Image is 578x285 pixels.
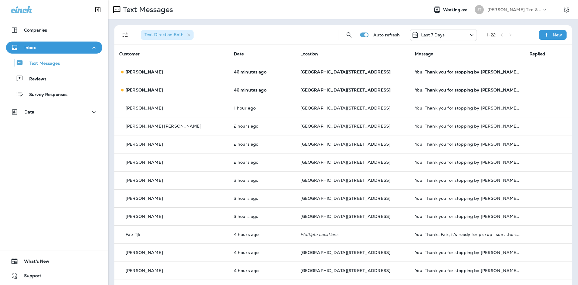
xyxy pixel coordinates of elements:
[234,232,291,237] p: Sep 19, 2025 11:35 AM
[234,214,291,219] p: Sep 19, 2025 11:58 AM
[300,105,391,111] span: [GEOGRAPHIC_DATA][STREET_ADDRESS]
[415,250,520,255] div: You: Thank you for stopping by Jensen Tire & Auto - South 144th Street. Please take 30 seconds to...
[126,178,163,183] p: [PERSON_NAME]
[126,196,163,201] p: [PERSON_NAME]
[6,42,102,54] button: Inbox
[24,28,47,33] p: Companies
[300,141,391,147] span: [GEOGRAPHIC_DATA][STREET_ADDRESS]
[300,250,391,255] span: [GEOGRAPHIC_DATA][STREET_ADDRESS]
[126,160,163,165] p: [PERSON_NAME]
[119,29,131,41] button: Filters
[126,142,163,147] p: [PERSON_NAME]
[141,30,194,40] div: Text Direction:Both
[234,160,291,165] p: Sep 19, 2025 12:58 PM
[234,106,291,110] p: Sep 19, 2025 01:59 PM
[300,123,391,129] span: [GEOGRAPHIC_DATA][STREET_ADDRESS]
[6,24,102,36] button: Companies
[18,259,49,266] span: What's New
[300,268,391,273] span: [GEOGRAPHIC_DATA][STREET_ADDRESS]
[475,5,484,14] div: JT
[415,232,520,237] div: You: Thanks Faiz, it's ready for pickup I sent the customer the pay link.
[300,232,406,237] p: Multiple Locations
[18,273,41,280] span: Support
[6,72,102,85] button: Reviews
[415,70,520,74] div: You: Thank you for stopping by Jensen Tire & Auto - South 144th Street. Please take 30 seconds to...
[89,4,106,16] button: Collapse Sidebar
[144,32,184,37] span: Text Direction : Both
[6,106,102,118] button: Data
[300,196,391,201] span: [GEOGRAPHIC_DATA][STREET_ADDRESS]
[23,61,60,67] p: Text Messages
[415,51,433,57] span: Message
[415,196,520,201] div: You: Thank you for stopping by Jensen Tire & Auto - South 144th Street. Please take 30 seconds to...
[126,88,163,92] p: [PERSON_NAME]
[415,178,520,183] div: You: Thank you for stopping by Jensen Tire & Auto - South 144th Street. Please take 30 seconds to...
[126,214,163,219] p: [PERSON_NAME]
[234,88,291,92] p: Sep 19, 2025 02:59 PM
[415,142,520,147] div: You: Thank you for stopping by Jensen Tire & Auto - South 144th Street. Please take 30 seconds to...
[119,51,140,57] span: Customer
[300,69,391,75] span: [GEOGRAPHIC_DATA][STREET_ADDRESS]
[234,250,291,255] p: Sep 19, 2025 10:58 AM
[234,178,291,183] p: Sep 19, 2025 11:58 AM
[126,250,163,255] p: [PERSON_NAME]
[415,106,520,110] div: You: Thank you for stopping by Jensen Tire & Auto - South 144th Street. Please take 30 seconds to...
[234,70,291,74] p: Sep 19, 2025 02:59 PM
[126,124,201,129] p: [PERSON_NAME] [PERSON_NAME]
[561,4,572,15] button: Settings
[24,45,36,50] p: Inbox
[6,270,102,282] button: Support
[415,160,520,165] div: You: Thank you for stopping by Jensen Tire & Auto - South 144th Street. Please take 30 seconds to...
[300,51,318,57] span: Location
[300,87,391,93] span: [GEOGRAPHIC_DATA][STREET_ADDRESS]
[415,88,520,92] div: You: Thank you for stopping by Jensen Tire & Auto - South 144th Street. Please take 30 seconds to...
[24,110,35,114] p: Data
[234,124,291,129] p: Sep 19, 2025 12:59 PM
[300,160,391,165] span: [GEOGRAPHIC_DATA][STREET_ADDRESS]
[23,92,67,98] p: Survey Responses
[487,33,496,37] div: 1 - 22
[23,76,46,82] p: Reviews
[553,33,562,37] p: New
[300,214,391,219] span: [GEOGRAPHIC_DATA][STREET_ADDRESS]
[6,88,102,101] button: Survey Responses
[126,70,163,74] p: [PERSON_NAME]
[234,51,244,57] span: Date
[487,7,542,12] p: [PERSON_NAME] Tire & Auto
[415,268,520,273] div: You: Thank you for stopping by Jensen Tire & Auto - South 144th Street. Please take 30 seconds to...
[443,7,469,12] span: Working as:
[126,268,163,273] p: [PERSON_NAME]
[300,178,391,183] span: [GEOGRAPHIC_DATA][STREET_ADDRESS]
[126,106,163,110] p: [PERSON_NAME]
[421,33,445,37] p: Last 7 Days
[415,124,520,129] div: You: Thank you for stopping by Jensen Tire & Auto - South 144th Street. Please take 30 seconds to...
[234,268,291,273] p: Sep 19, 2025 10:58 AM
[234,142,291,147] p: Sep 19, 2025 12:58 PM
[126,232,140,237] p: Faiz Tjk
[343,29,355,41] button: Search Messages
[6,57,102,69] button: Text Messages
[415,214,520,219] div: You: Thank you for stopping by Jensen Tire & Auto - South 144th Street. Please take 30 seconds to...
[6,255,102,267] button: What's New
[530,51,545,57] span: Replied
[373,33,400,37] p: Auto refresh
[234,196,291,201] p: Sep 19, 2025 11:58 AM
[120,5,173,14] p: Text Messages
